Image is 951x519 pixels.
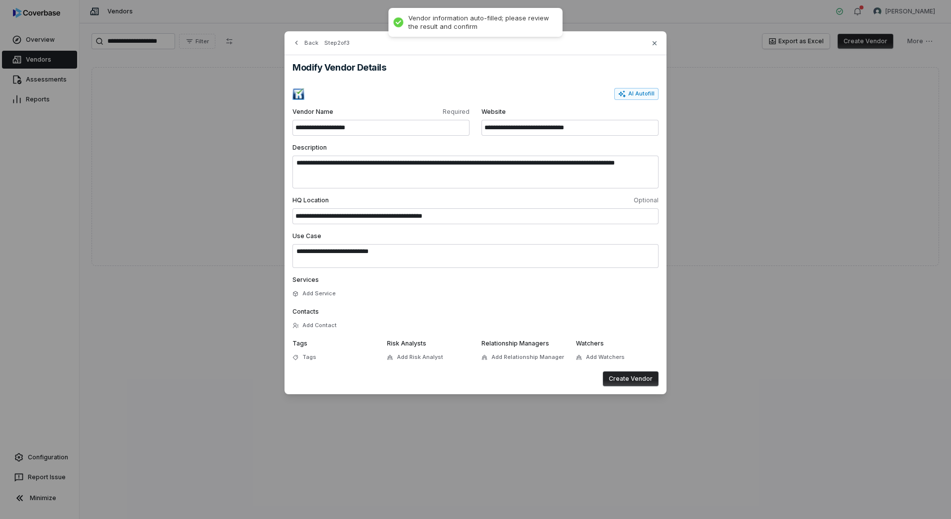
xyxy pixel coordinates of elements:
button: Add Watchers [573,348,628,366]
h2: Modify Vendor Details [292,63,659,72]
span: Services [292,276,319,283]
span: Watchers [576,340,604,347]
button: Add Contact [289,317,340,335]
span: Website [481,108,659,116]
button: AI Autofill [614,88,659,100]
span: Contacts [292,308,319,315]
span: Tags [302,353,316,361]
button: Create Vendor [603,371,659,386]
span: Risk Analysts [387,340,426,347]
span: Description [292,144,327,151]
span: Add Risk Analyst [397,353,443,361]
span: Relationship Managers [481,340,549,347]
span: Step 2 of 3 [324,39,350,47]
span: HQ Location [292,196,474,204]
button: Back [289,34,321,52]
span: Tags [292,340,307,347]
span: Optional [477,196,659,204]
span: Use Case [292,232,321,240]
button: Add Service [289,285,339,303]
span: Vendor Name [292,108,379,116]
div: Vendor information auto-filled; please review the result and confirm [408,14,553,31]
span: Add Relationship Manager [491,353,564,361]
span: Required [383,108,470,116]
